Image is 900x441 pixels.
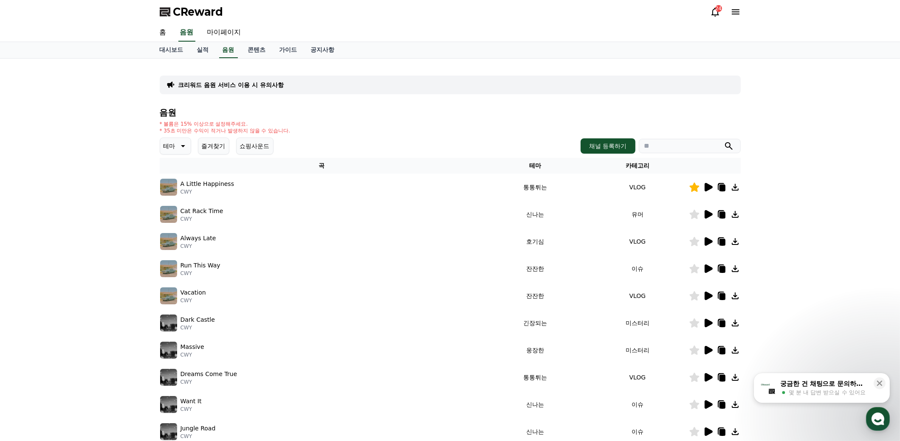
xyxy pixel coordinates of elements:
p: Vacation [181,288,206,297]
a: 콘텐츠 [241,42,273,58]
a: 음원 [178,24,195,42]
td: 통통튀는 [484,174,586,201]
img: music [160,369,177,386]
p: CWY [181,379,237,385]
th: 카테고리 [586,158,688,174]
td: 이슈 [586,391,688,418]
p: CWY [181,188,234,195]
span: CReward [173,5,223,19]
a: 가이드 [273,42,304,58]
p: CWY [181,216,223,222]
img: music [160,342,177,359]
p: CWY [181,406,202,413]
a: 홈 [3,269,56,290]
th: 곡 [160,158,484,174]
a: 24 [710,7,720,17]
a: 크리워드 음원 서비스 이용 시 유의사항 [178,81,284,89]
a: 공지사항 [304,42,341,58]
td: VLOG [586,174,688,201]
p: * 35초 미만은 수익이 적거나 발생하지 않을 수 있습니다. [160,127,291,134]
p: CWY [181,297,206,304]
a: 대화 [56,269,110,290]
span: 홈 [27,282,32,289]
p: CWY [181,270,220,277]
a: 음원 [219,42,238,58]
td: 신나는 [484,391,586,418]
img: music [160,233,177,250]
p: CWY [181,433,216,440]
img: music [160,423,177,440]
img: music [160,260,177,277]
img: music [160,396,177,413]
img: music [160,287,177,304]
button: 쇼핑사운드 [236,138,274,154]
td: 잔잔한 [484,282,586,309]
th: 테마 [484,158,586,174]
p: Massive [181,343,204,351]
a: CReward [160,5,223,19]
a: 설정 [110,269,163,290]
p: Want It [181,397,202,406]
button: 테마 [160,138,191,154]
a: 실적 [190,42,216,58]
img: music [160,206,177,223]
td: 통통튀는 [484,364,586,391]
button: 채널 등록하기 [581,138,635,154]
div: 24 [715,5,722,12]
td: VLOG [586,228,688,255]
td: 신나는 [484,201,586,228]
button: 즐겨찾기 [198,138,229,154]
a: 마이페이지 [200,24,248,42]
p: Cat Rack Time [181,207,223,216]
td: 호기심 [484,228,586,255]
p: CWY [181,351,204,358]
td: 웅장한 [484,337,586,364]
p: CWY [181,324,215,331]
td: 잔잔한 [484,255,586,282]
p: Always Late [181,234,216,243]
p: Dark Castle [181,315,215,324]
td: 이슈 [586,255,688,282]
p: Run This Way [181,261,220,270]
p: Dreams Come True [181,370,237,379]
td: 미스터리 [586,309,688,337]
p: 테마 [164,140,175,152]
img: music [160,179,177,196]
img: music [160,315,177,331]
p: CWY [181,243,216,250]
td: 긴장되는 [484,309,586,337]
p: * 볼륨은 15% 이상으로 설정해주세요. [160,121,291,127]
h4: 음원 [160,108,741,117]
td: 미스터리 [586,337,688,364]
td: VLOG [586,282,688,309]
td: 유머 [586,201,688,228]
p: Jungle Road [181,424,216,433]
a: 대시보드 [153,42,190,58]
span: 설정 [131,282,141,289]
p: A Little Happiness [181,180,234,188]
span: 대화 [78,282,88,289]
td: VLOG [586,364,688,391]
a: 홈 [153,24,173,42]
